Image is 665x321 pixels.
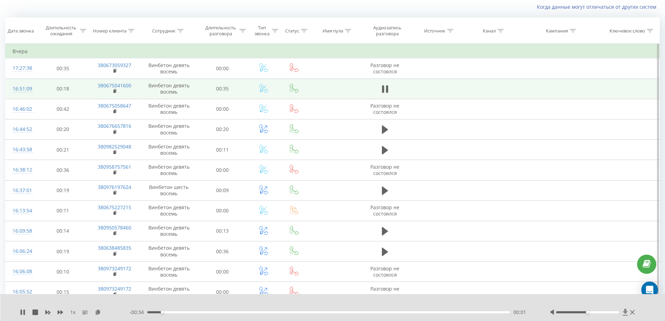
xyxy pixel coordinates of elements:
[197,180,248,200] td: 00:09
[609,28,645,34] div: Ключевое слово
[197,140,248,160] td: 00:11
[141,119,197,139] td: Винбетон девять восемь
[98,62,131,68] a: 380673059327
[197,200,248,221] td: 00:00
[13,143,31,156] div: 16:43:58
[141,221,197,241] td: Винбетон девять восемь
[13,82,31,96] div: 16:51:09
[13,184,31,197] div: 16:37:01
[44,25,79,37] div: Длительность ожидания
[370,265,399,278] span: Разговор не состоялся
[586,311,589,314] div: Accessibility label
[93,28,126,34] div: Номер клиента
[641,282,658,298] div: Open Intercom Messenger
[38,221,88,241] td: 00:14
[13,163,31,177] div: 16:38:12
[38,99,88,119] td: 00:42
[98,245,131,251] a: 380638485835
[513,309,526,316] span: 00:01
[370,285,399,298] span: Разговор не состоялся
[483,28,496,34] div: Канал
[141,241,197,262] td: Винбетон девять восемь
[197,241,248,262] td: 00:36
[38,241,88,262] td: 00:19
[38,79,88,99] td: 00:18
[141,58,197,79] td: Винбетон девять восемь
[141,282,197,302] td: Винбетон девять восемь
[370,163,399,176] span: Разговор не состоялся
[424,28,445,34] div: Источник
[323,28,343,34] div: Имя пула
[197,282,248,302] td: 00:00
[98,285,131,292] a: 380973249172
[38,262,88,282] td: 00:10
[38,180,88,200] td: 00:19
[38,58,88,79] td: 00:35
[38,200,88,221] td: 00:11
[546,28,568,34] div: Кампания
[141,79,197,99] td: Винбетон девять восемь
[152,28,176,34] div: Сотрудник
[197,99,248,119] td: 00:00
[130,309,147,316] span: - 00:34
[6,44,660,58] td: Вчера
[370,62,399,75] span: Разговор не состоялся
[98,224,131,231] a: 380950578460
[141,99,197,119] td: Винбетон девять восемь
[370,204,399,217] span: Разговор не состоялся
[98,143,131,150] a: 380982529048
[197,262,248,282] td: 00:00
[197,58,248,79] td: 00:00
[285,28,299,34] div: Статус
[13,204,31,218] div: 16:13:54
[537,3,660,10] a: Когда данные могут отличаться от других систем
[13,61,31,75] div: 17:27:38
[70,309,75,316] span: 1 x
[141,180,197,200] td: Винбетон шесть восемь
[204,25,238,37] div: Длительность разговора
[98,102,131,109] a: 380675058647
[98,163,131,170] a: 380958757561
[38,140,88,160] td: 00:21
[161,311,163,314] div: Accessibility label
[38,119,88,139] td: 00:20
[141,262,197,282] td: Винбетон девять восемь
[370,102,399,115] span: Разговор не состоялся
[197,160,248,180] td: 00:00
[13,102,31,116] div: 16:46:02
[38,282,88,302] td: 00:15
[197,221,248,241] td: 00:13
[13,224,31,238] div: 16:09:58
[13,285,31,299] div: 16:05:52
[98,265,131,272] a: 380973249172
[98,123,131,129] a: 380676657816
[141,200,197,221] td: Винбетон девять восемь
[254,25,270,37] div: Тип звонка
[141,160,197,180] td: Винбетон девять восемь
[98,204,131,211] a: 380675227215
[13,123,31,136] div: 16:44:52
[98,82,131,89] a: 380675041600
[197,79,248,99] td: 00:35
[8,28,34,34] div: Дата звонка
[38,160,88,180] td: 00:36
[13,245,31,258] div: 16:06:24
[141,140,197,160] td: Винбетон девять восемь
[98,184,131,190] a: 380976197624
[367,25,407,37] div: Аудиозапись разговора
[13,265,31,278] div: 16:06:08
[197,119,248,139] td: 00:20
